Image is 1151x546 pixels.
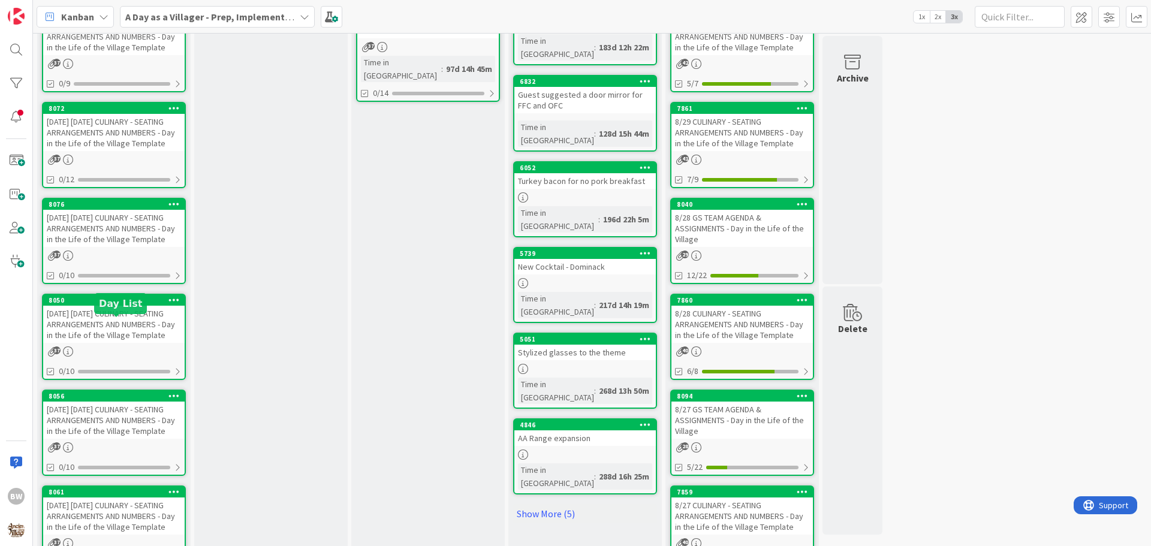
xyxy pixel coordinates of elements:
[687,461,703,473] span: 5/22
[518,463,594,490] div: Time in [GEOGRAPHIC_DATA]
[681,538,689,546] span: 40
[42,390,186,476] a: 8056[DATE] [DATE] CULINARY - SEATING ARRANGEMENTS AND NUMBERS - Day in the Life of the Village Te...
[671,402,813,439] div: 8/27 GS TEAM AGENDA & ASSIGNMENTS - Day in the Life of the Village
[513,333,657,409] a: 5051Stylized glasses to the themeTime in [GEOGRAPHIC_DATA]:268d 13h 50m
[43,497,185,535] div: [DATE] [DATE] CULINARY - SEATING ARRANGEMENTS AND NUMBERS - Day in the Life of the Village Template
[687,365,698,378] span: 6/8
[8,8,25,25] img: Visit kanbanzone.com
[596,41,652,54] div: 183d 12h 22m
[514,162,656,189] div: 6052Turkey bacon for no pork breakfast
[975,6,1065,28] input: Quick Filter...
[53,442,61,450] span: 37
[43,199,185,210] div: 8076
[677,296,813,304] div: 7860
[513,418,657,494] a: 4846AA Range expansionTime in [GEOGRAPHIC_DATA]:288d 16h 25m
[43,402,185,439] div: [DATE] [DATE] CULINARY - SEATING ARRANGEMENTS AND NUMBERS - Day in the Life of the Village Template
[514,173,656,189] div: Turkey bacon for no pork breakfast
[53,59,61,67] span: 37
[596,127,652,140] div: 128d 15h 44m
[514,420,656,430] div: 4846
[513,161,657,237] a: 6052Turkey bacon for no pork breakfastTime in [GEOGRAPHIC_DATA]:196d 22h 5m
[367,42,375,50] span: 37
[43,103,185,114] div: 8072
[677,392,813,400] div: 8094
[514,76,656,87] div: 6832
[42,102,186,188] a: 8072[DATE] [DATE] CULINARY - SEATING ARRANGEMENTS AND NUMBERS - Day in the Life of the Village Te...
[598,213,600,226] span: :
[99,298,142,309] h5: Day List
[53,538,61,546] span: 37
[671,114,813,151] div: 8/29 CULINARY - SEATING ARRANGEMENTS AND NUMBERS - Day in the Life of the Village Template
[43,487,185,535] div: 8061[DATE] [DATE] CULINARY - SEATING ARRANGEMENTS AND NUMBERS - Day in the Life of the Village Te...
[514,248,656,274] div: 5739New Cocktail - Dominack
[681,442,689,450] span: 28
[43,306,185,343] div: [DATE] [DATE] CULINARY - SEATING ARRANGEMENTS AND NUMBERS - Day in the Life of the Village Template
[43,295,185,306] div: 8050
[8,521,25,538] img: avatar
[61,10,94,24] span: Kanban
[671,295,813,343] div: 78608/28 CULINARY - SEATING ARRANGEMENTS AND NUMBERS - Day in the Life of the Village Template
[514,420,656,446] div: 4846AA Range expansion
[514,87,656,113] div: Guest suggested a door mirror for FFC and OFC
[53,251,61,258] span: 37
[514,162,656,173] div: 6052
[681,155,689,162] span: 41
[596,298,652,312] div: 217d 14h 19m
[513,504,657,523] a: Show More (5)
[514,345,656,360] div: Stylized glasses to the theme
[443,62,495,76] div: 97d 14h 45m
[670,102,814,188] a: 78618/29 CULINARY - SEATING ARRANGEMENTS AND NUMBERS - Day in the Life of the Village Template7/9
[514,76,656,113] div: 6832Guest suggested a door mirror for FFC and OFC
[518,206,598,233] div: Time in [GEOGRAPHIC_DATA]
[8,488,25,505] div: BW
[520,421,656,429] div: 4846
[43,114,185,151] div: [DATE] [DATE] CULINARY - SEATING ARRANGEMENTS AND NUMBERS - Day in the Life of the Village Template
[53,155,61,162] span: 37
[513,247,657,323] a: 5739New Cocktail - DominackTime in [GEOGRAPHIC_DATA]:217d 14h 19m
[671,199,813,210] div: 8040
[43,487,185,497] div: 8061
[514,430,656,446] div: AA Range expansion
[49,104,185,113] div: 8072
[520,164,656,172] div: 6052
[49,392,185,400] div: 8056
[49,296,185,304] div: 8050
[441,62,443,76] span: :
[594,127,596,140] span: :
[687,77,698,90] span: 5/7
[25,2,55,16] span: Support
[59,461,74,473] span: 0/10
[59,77,70,90] span: 0/9
[671,199,813,247] div: 80408/28 GS TEAM AGENDA & ASSIGNMENTS - Day in the Life of the Village
[687,173,698,186] span: 7/9
[677,104,813,113] div: 7861
[518,120,594,147] div: Time in [GEOGRAPHIC_DATA]
[125,11,339,23] b: A Day as a Villager - Prep, Implement and Execute
[594,384,596,397] span: :
[670,294,814,380] a: 78608/28 CULINARY - SEATING ARRANGEMENTS AND NUMBERS - Day in the Life of the Village Template6/8
[42,198,186,284] a: 8076[DATE] [DATE] CULINARY - SEATING ARRANGEMENTS AND NUMBERS - Day in the Life of the Village Te...
[514,334,656,345] div: 5051
[43,103,185,151] div: 8072[DATE] [DATE] CULINARY - SEATING ARRANGEMENTS AND NUMBERS - Day in the Life of the Village Te...
[594,470,596,483] span: :
[514,248,656,259] div: 5739
[837,71,869,85] div: Archive
[671,391,813,402] div: 8094
[671,487,813,497] div: 7859
[520,335,656,343] div: 5051
[59,269,74,282] span: 0/10
[671,306,813,343] div: 8/28 CULINARY - SEATING ARRANGEMENTS AND NUMBERS - Day in the Life of the Village Template
[671,210,813,247] div: 8/28 GS TEAM AGENDA & ASSIGNMENTS - Day in the Life of the Village
[671,295,813,306] div: 7860
[596,384,652,397] div: 268d 13h 50m
[373,87,388,99] span: 0/14
[59,365,74,378] span: 0/10
[43,391,185,439] div: 8056[DATE] [DATE] CULINARY - SEATING ARRANGEMENTS AND NUMBERS - Day in the Life of the Village Te...
[671,103,813,114] div: 7861
[671,18,813,55] div: 8/30 CULINARY - SEATING ARRANGEMENTS AND NUMBERS - Day in the Life of the Village Template
[518,292,594,318] div: Time in [GEOGRAPHIC_DATA]
[914,11,930,23] span: 1x
[43,199,185,247] div: 8076[DATE] [DATE] CULINARY - SEATING ARRANGEMENTS AND NUMBERS - Day in the Life of the Village Te...
[43,295,185,343] div: 8050[DATE] [DATE] CULINARY - SEATING ARRANGEMENTS AND NUMBERS - Day in the Life of the Village Te...
[518,378,594,404] div: Time in [GEOGRAPHIC_DATA]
